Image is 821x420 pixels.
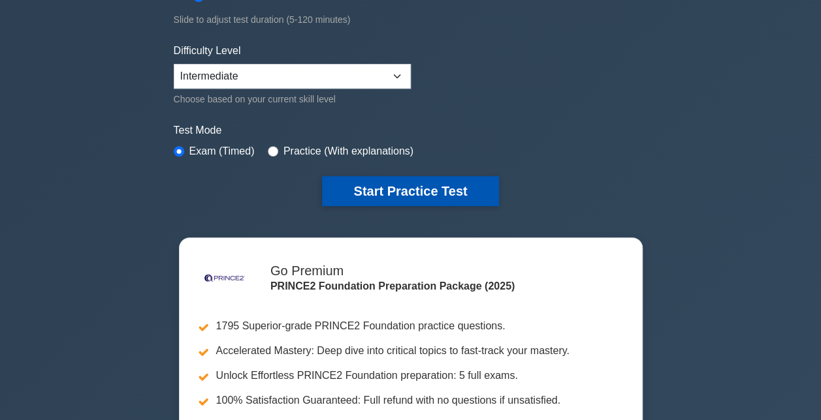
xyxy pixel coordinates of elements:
button: Start Practice Test [322,176,498,206]
div: Slide to adjust test duration (5-120 minutes) [174,12,648,27]
div: Choose based on your current skill level [174,91,411,107]
label: Difficulty Level [174,43,241,59]
label: Test Mode [174,123,648,138]
label: Exam (Timed) [189,143,255,159]
label: Practice (With explanations) [283,143,413,159]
